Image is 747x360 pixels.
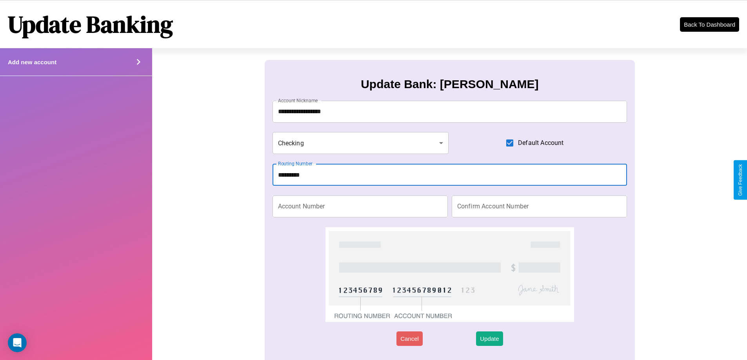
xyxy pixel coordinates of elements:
div: Checking [273,132,449,154]
h1: Update Banking [8,8,173,40]
div: Open Intercom Messenger [8,333,27,352]
label: Account Nickname [278,97,318,104]
button: Back To Dashboard [680,17,739,32]
h4: Add new account [8,59,56,65]
button: Cancel [396,331,423,346]
button: Update [476,331,503,346]
span: Default Account [518,138,563,148]
div: Give Feedback [738,164,743,196]
h3: Update Bank: [PERSON_NAME] [361,78,538,91]
label: Routing Number [278,160,313,167]
img: check [325,227,574,322]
